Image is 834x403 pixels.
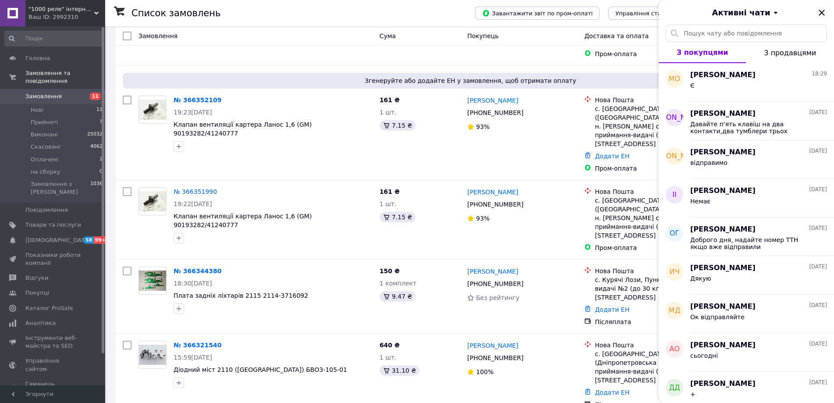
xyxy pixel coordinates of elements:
[646,151,704,161] span: [PERSON_NAME]
[690,263,756,273] span: [PERSON_NAME]
[595,341,718,350] div: Нова Пошта
[809,225,827,232] span: [DATE]
[690,225,756,235] span: [PERSON_NAME]
[4,31,103,46] input: Пошук
[809,379,827,386] span: [DATE]
[595,306,629,313] a: Додати ЕН
[690,314,745,321] span: Ок відправляйте
[476,294,519,301] span: Без рейтингу
[25,236,90,244] span: [DEMOGRAPHIC_DATA]
[380,96,400,103] span: 161 ₴
[677,48,728,57] span: З покупцями
[712,7,770,18] span: Активні чати
[31,168,60,176] span: на сборку
[131,8,220,18] h1: Список замовлень
[174,109,212,116] span: 19:23[DATE]
[25,319,56,327] span: Аналітика
[659,333,834,372] button: АО[PERSON_NAME][DATE]сьогодні
[615,10,682,17] span: Управління статусами
[659,63,834,102] button: МО[PERSON_NAME]18:29Є
[595,243,718,252] div: Пром-оплата
[465,198,525,210] div: [PHONE_NUMBER]
[659,42,746,63] button: З покупцями
[380,291,415,302] div: 9.47 ₴
[138,96,167,124] a: Фото товару
[659,218,834,256] button: ОГ[PERSON_NAME][DATE]Доброго дня, надайте номер ТТН якщо вже відправили
[670,267,680,277] span: ИЧ
[174,213,312,228] span: Клапан вентиляції картера Ланос 1,6 (GM) 90193282/41240777
[25,289,49,297] span: Покупці
[475,7,600,20] button: Завантажити звіт по пром-оплаті
[87,131,103,139] span: 25032
[174,188,217,195] a: № 366351990
[174,267,221,275] a: № 366344380
[465,107,525,119] div: [PHONE_NUMBER]
[465,278,525,290] div: [PHONE_NUMBER]
[690,275,711,282] span: Дякую
[595,350,718,385] div: с. [GEOGRAPHIC_DATA] (Дніпропетровська обл.), Пункт приймання-видачі (до 30 кг): вул. [STREET_ADD...
[174,366,347,373] span: Діодний міст 2110 ([GEOGRAPHIC_DATA]) БВО3-105-01
[126,76,815,85] span: Згенеруйте або додайте ЕН у замовлення, щоб отримати оплату
[380,365,419,376] div: 31.10 ₴
[584,32,649,39] span: Доставка та оплата
[482,9,593,17] span: Завантажити звіт по пром-оплаті
[659,102,834,140] button: [PERSON_NAME][PERSON_NAME][DATE]Давайте п'ять клавіш на два контакти,два тумблери трьох контактні
[690,236,815,250] span: Доброго дня, надайте номер ТТН якщо вже відправили
[25,334,81,350] span: Інструменти веб-майстра та SEO
[608,7,689,20] button: Управління статусами
[96,106,103,114] span: 11
[595,96,718,104] div: Нова Пошта
[25,93,62,100] span: Замовлення
[31,143,60,151] span: Скасовані
[174,292,308,299] a: Плата задніх ліхтарів 2115 2114-3716092
[595,104,718,148] div: с. [GEOGRAPHIC_DATA] ([GEOGRAPHIC_DATA], Запорізький р-н. [PERSON_NAME] сільрада), Пункт прийманн...
[476,215,490,222] span: 93%
[31,156,58,164] span: Оплачені
[669,306,680,316] span: МД
[690,70,756,80] span: [PERSON_NAME]
[380,32,396,39] span: Cума
[672,190,676,200] span: ІІ
[380,280,416,287] span: 1 комплект
[25,274,48,282] span: Відгуки
[174,121,312,137] a: Клапан вентиляції картера Ланос 1,6 (GM) 90193282/41240777
[90,143,103,151] span: 4062
[809,263,827,271] span: [DATE]
[659,179,834,218] button: ІІ[PERSON_NAME][DATE]Немає
[467,188,518,196] a: [PERSON_NAME]
[595,50,718,58] div: Пром-оплата
[31,106,43,114] span: Нові
[467,341,518,350] a: [PERSON_NAME]
[380,120,415,131] div: 7.15 ₴
[595,389,629,396] a: Додати ЕН
[690,159,728,166] span: відправимо
[669,344,680,354] span: АО
[380,200,397,207] span: 1 шт.
[139,191,166,212] img: Фото товару
[31,180,90,196] span: Замовлення з [PERSON_NAME]
[138,341,167,369] a: Фото товару
[83,236,93,244] span: 58
[683,7,809,18] button: Активні чати
[690,198,710,205] span: Немає
[809,109,827,116] span: [DATE]
[25,221,81,229] span: Товари та послуги
[380,267,400,275] span: 150 ₴
[646,113,704,123] span: [PERSON_NAME]
[690,379,756,389] span: [PERSON_NAME]
[809,147,827,155] span: [DATE]
[809,186,827,193] span: [DATE]
[809,302,827,309] span: [DATE]
[690,340,756,350] span: [PERSON_NAME]
[139,271,166,291] img: Фото товару
[812,70,827,78] span: 18:29
[174,200,212,207] span: 19:22[DATE]
[669,383,680,393] span: ДД
[139,100,166,120] img: Фото товару
[659,295,834,333] button: МД[PERSON_NAME][DATE]Ок відправляйте
[31,131,58,139] span: Виконані
[28,5,94,13] span: "1000 реле" інтернет-магазин автоелектрики
[476,368,493,375] span: 100%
